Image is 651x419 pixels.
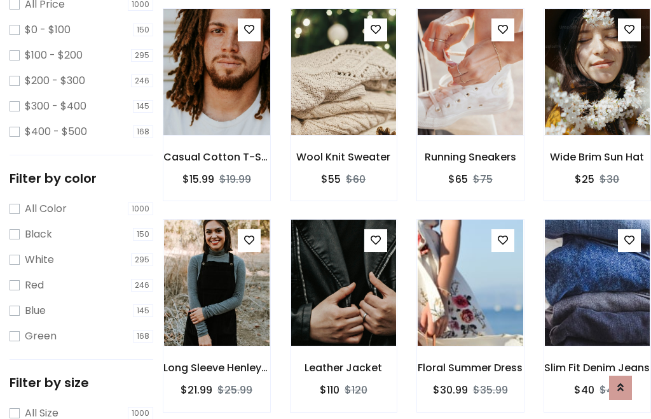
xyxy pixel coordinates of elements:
span: 150 [133,228,153,241]
del: $120 [345,383,367,397]
label: Black [25,227,52,242]
label: $300 - $400 [25,99,86,114]
del: $60 [346,172,366,187]
span: 168 [133,125,153,138]
del: $19.99 [219,172,251,187]
h6: $25 [575,173,594,185]
label: $0 - $100 [25,22,71,38]
h6: $40 [574,384,594,396]
label: Red [25,278,44,293]
h5: Filter by size [10,375,153,390]
label: $200 - $300 [25,73,85,89]
h6: Running Sneakers [417,151,524,163]
span: 246 [131,75,153,87]
span: 295 [131,49,153,62]
del: $25.99 [217,383,252,397]
h5: Filter by color [10,171,153,186]
h6: $110 [320,384,339,396]
h6: Leather Jacket [291,362,397,374]
del: $45 [600,383,620,397]
span: 168 [133,330,153,343]
h6: Long Sleeve Henley T-Shirt [163,362,270,374]
span: 246 [131,279,153,292]
h6: $15.99 [182,173,214,185]
label: White [25,252,54,267]
h6: $30.99 [433,384,468,396]
label: $400 - $500 [25,124,87,139]
span: 145 [133,100,153,113]
h6: Floral Summer Dress [417,362,524,374]
del: $30 [600,172,619,187]
span: 150 [133,24,153,36]
del: $75 [473,172,493,187]
h6: $21.99 [181,384,212,396]
label: Blue [25,303,46,318]
h6: Wool Knit Sweater [291,151,397,163]
span: 295 [131,253,153,266]
h6: $65 [448,173,468,185]
del: $35.99 [473,383,508,397]
label: $100 - $200 [25,48,83,63]
h6: $55 [321,173,341,185]
h6: Slim Fit Denim Jeans [544,362,651,374]
label: Green [25,329,57,344]
h6: Wide Brim Sun Hat [544,151,651,163]
span: 1000 [128,202,153,215]
span: 145 [133,304,153,317]
h6: Casual Cotton T-Shirt [163,151,270,163]
label: All Color [25,201,67,217]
